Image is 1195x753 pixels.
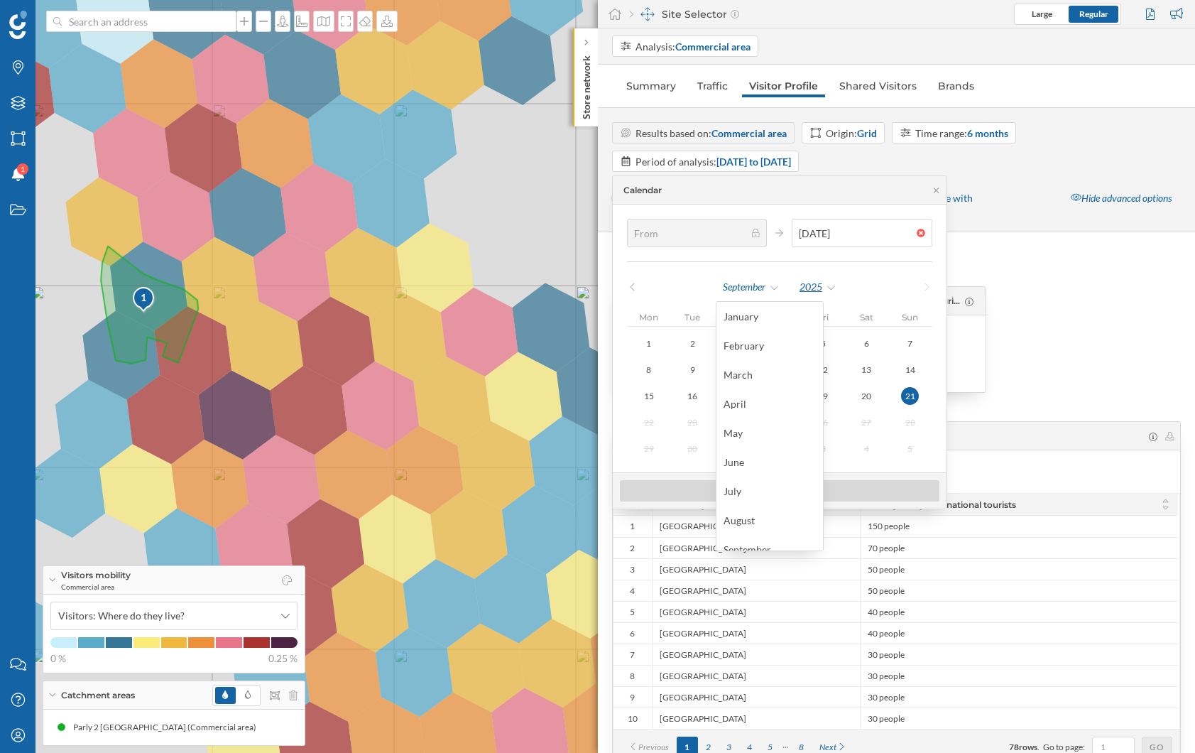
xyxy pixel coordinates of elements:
[652,686,860,708] div: [GEOGRAPHIC_DATA]
[613,686,652,708] div: 9
[868,543,905,554] span: 70 people
[724,367,816,382] div: March
[724,513,816,528] div: August
[967,127,1008,139] strong: 6 months
[915,126,1008,141] div: Time range:
[627,334,670,353] button: 1
[613,580,652,601] div: 4
[724,396,816,411] div: April
[868,521,910,532] span: 150 people
[613,708,652,729] div: 10
[826,126,877,141] div: Origin:
[670,386,714,406] button: 16
[670,335,714,352] div: 2
[132,286,156,314] img: pois-map-marker.svg
[832,75,924,97] a: Shared Visitors
[613,644,652,665] div: 7
[652,516,860,537] div: [GEOGRAPHIC_DATA]
[652,644,860,665] div: [GEOGRAPHIC_DATA]
[724,455,816,470] div: June
[724,542,816,557] div: September
[868,585,905,597] span: 50 people
[931,75,981,97] a: Brands
[714,387,758,405] div: 17
[58,609,185,623] span: Visitors: Where do they live?
[73,720,263,735] div: Parly 2 [GEOGRAPHIC_DATA] (Commercial area)
[1009,742,1019,752] span: 78
[627,386,670,406] button: 15
[630,7,739,21] div: Site Selector
[670,387,714,405] div: 16
[1032,9,1052,19] span: Large
[652,537,860,558] div: [GEOGRAPHIC_DATA]
[61,582,131,592] span: Commercial area
[635,39,751,54] div: Analysis:
[845,335,888,352] div: 6
[888,335,932,352] div: 7
[132,286,153,312] div: 1
[613,665,652,686] div: 8
[670,312,714,323] p: Tue
[627,360,670,379] button: 8
[652,601,860,622] div: [GEOGRAPHIC_DATA]
[627,387,670,405] div: 15
[579,50,593,119] p: Store network
[1079,9,1108,19] span: Regular
[716,156,791,168] strong: [DATE] to [DATE]
[30,10,81,23] span: Support
[724,484,816,499] div: July
[613,601,652,622] div: 5
[868,607,905,618] span: 40 people
[652,558,860,580] div: [GEOGRAPHIC_DATA]
[619,75,683,97] a: Summary
[845,360,888,379] button: 13
[714,360,758,379] button: 10
[50,651,66,666] span: 0 %
[714,335,758,352] div: 3
[868,713,905,725] span: 30 people
[845,312,888,323] p: Sat
[868,628,905,639] span: 40 people
[868,649,905,661] span: 30 people
[670,334,714,353] button: 2
[640,7,655,21] img: dashboards-manager.svg
[711,127,787,139] strong: Commercial area
[845,386,888,406] button: 20
[868,671,905,682] span: 30 people
[627,361,670,379] div: 8
[888,386,932,406] button: 21
[61,689,135,702] span: Catchment areas
[613,622,652,644] div: 6
[21,162,25,176] span: 1
[675,40,751,53] strong: Commercial area
[627,335,670,352] div: 1
[132,291,155,305] div: 1
[613,558,652,580] div: 3
[623,184,662,197] div: Calendar
[613,516,652,537] div: 1
[670,360,714,379] button: 9
[724,426,816,440] div: May
[888,312,932,323] p: Sun
[690,75,735,97] a: Traffic
[857,127,877,139] strong: Grid
[9,11,27,39] img: Geoblink Logo
[868,692,905,703] span: 30 people
[1062,186,1180,211] div: Hide advanced options
[714,386,758,406] button: 17
[627,312,670,323] p: Mon
[613,537,652,558] div: 2
[670,361,714,379] div: 9
[652,708,860,729] div: [GEOGRAPHIC_DATA]
[1019,742,1037,752] span: rows
[888,361,932,379] div: 14
[888,360,932,379] button: 14
[845,361,888,379] div: 13
[901,387,919,405] div: 21
[845,387,888,405] div: 20
[845,334,888,353] button: 6
[635,126,787,141] div: Results based on:
[724,338,816,353] div: February
[714,312,758,323] p: Wed
[652,622,860,644] div: [GEOGRAPHIC_DATA]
